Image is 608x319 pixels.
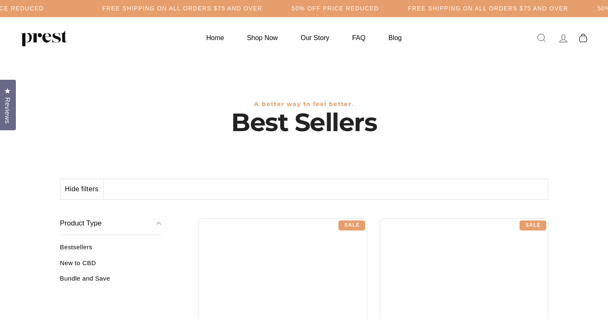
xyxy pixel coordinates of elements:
[60,259,161,273] a: New to CBD
[292,5,379,12] h5: 50% OFF PRICE REDUCED
[520,220,546,230] div: Sale
[408,5,568,12] h5: Free Shipping on all orders $75 and over
[61,179,103,199] button: Hide filters
[60,101,548,108] h3: A better way to feel better.
[378,30,412,46] a: Blog
[237,30,288,46] a: Shop Now
[196,30,412,46] ul: Primary
[60,243,161,257] a: Bestsellers
[338,220,365,230] div: Sale
[60,108,548,137] h1: Best Sellers
[21,30,67,46] img: PREST ORGANICS
[290,30,340,46] a: Our Story
[342,30,376,46] a: FAQ
[60,212,161,235] button: Product Type
[2,97,13,124] span: Reviews
[196,30,235,46] a: Home
[60,275,161,289] a: Bundle and Save
[102,5,262,12] h5: Free Shipping on all orders $75 and over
